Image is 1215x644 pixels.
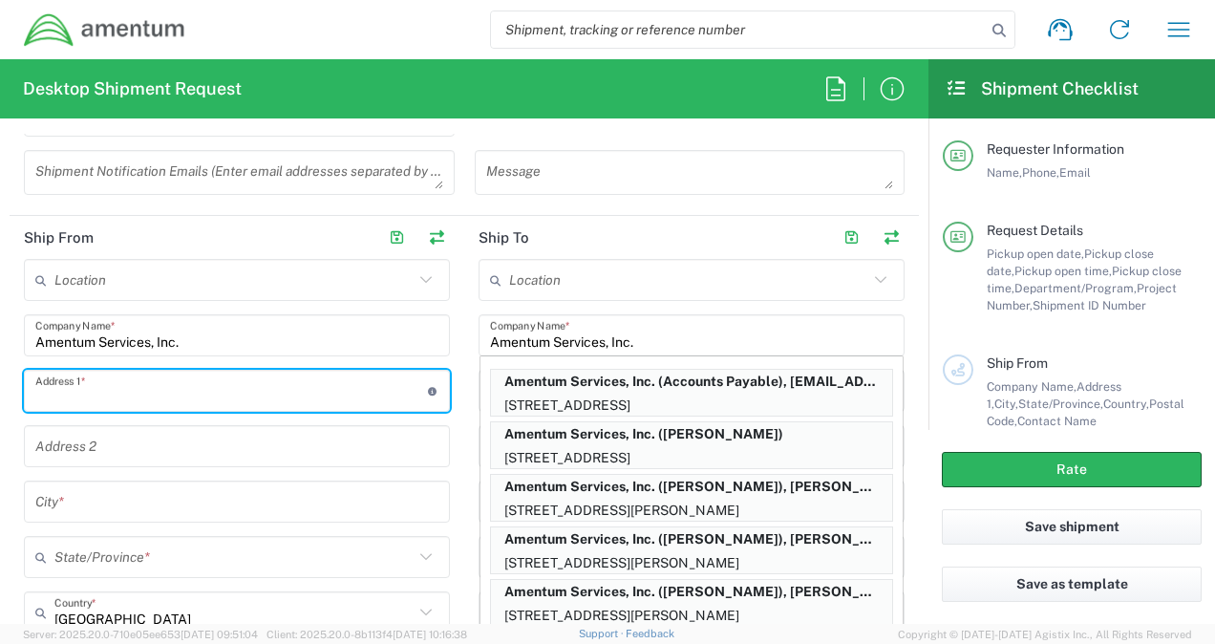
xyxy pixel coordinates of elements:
span: Company Name, [987,379,1076,394]
p: [STREET_ADDRESS][PERSON_NAME] [491,551,892,575]
button: Rate [942,452,1202,487]
span: Country, [1103,397,1149,411]
span: Department/Program, [1014,281,1137,295]
span: Contact Name [1017,414,1097,428]
span: Server: 2025.20.0-710e05ee653 [23,629,258,640]
a: Feedback [626,628,674,639]
span: City, [994,397,1018,411]
p: [STREET_ADDRESS] [491,394,892,418]
span: Name, [987,165,1022,180]
span: Pickup open time, [1014,264,1112,278]
span: Shipment ID Number [1033,298,1146,312]
span: State/Province, [1018,397,1103,411]
span: Copyright © [DATE]-[DATE] Agistix Inc., All Rights Reserved [898,626,1192,643]
span: Client: 2025.20.0-8b113f4 [266,629,467,640]
img: dyncorp [23,12,186,48]
p: Amentum Services, Inc. (Berl Lovelace), berl.lovelace@amentum.com [491,527,892,551]
span: Requester Information [987,141,1124,157]
button: Save as template [942,567,1202,602]
span: Phone, [1022,165,1059,180]
span: [DATE] 10:16:38 [393,629,467,640]
p: [STREET_ADDRESS][PERSON_NAME] [491,499,892,523]
p: Amentum Services, Inc. (Berl Lovelace), berl.lovelace@amentum.com [491,475,892,499]
span: Pickup open date, [987,247,1084,261]
a: Support [579,628,627,639]
span: Request Details [987,223,1083,238]
h2: Ship To [479,228,529,247]
p: Amentum Services, Inc. (Accounts Payable), edmtransport@dyn-intl.com [491,370,892,394]
h2: Desktop Shipment Request [23,77,242,100]
p: [STREET_ADDRESS][PERSON_NAME] [491,604,892,628]
p: Amentum Services, Inc. (Allan Snodgrass) [491,422,892,446]
h2: Shipment Checklist [946,77,1139,100]
span: Email [1059,165,1091,180]
span: Ship From [987,355,1048,371]
input: Shipment, tracking or reference number [491,11,986,48]
h2: Ship From [24,228,94,247]
p: Amentum Services, Inc. (Berl Lovelace), berl.lovelace@amentum.com [491,580,892,604]
span: [DATE] 09:51:04 [181,629,258,640]
button: Save shipment [942,509,1202,545]
p: [STREET_ADDRESS] [491,446,892,470]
